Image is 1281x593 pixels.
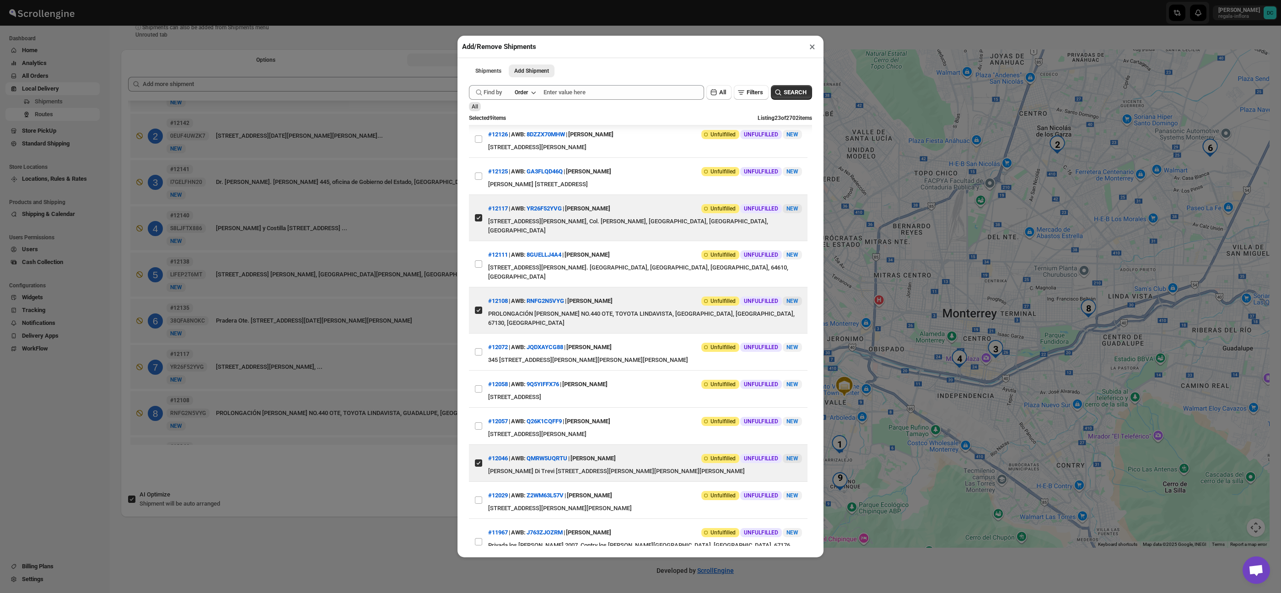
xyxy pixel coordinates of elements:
span: NEW [786,381,798,388]
span: NEW [786,168,798,175]
span: UNFULFILLED [744,455,778,462]
span: UNFULFILLED [744,418,778,425]
button: GA3FLQD46Q [527,168,563,175]
span: NEW [786,298,798,304]
button: #11967 [488,529,508,536]
span: NEW [786,344,798,350]
div: | | [488,524,611,541]
div: | | [488,339,612,356]
div: Privada los [PERSON_NAME] 2007, Contry los [PERSON_NAME][GEOGRAPHIC_DATA], [GEOGRAPHIC_DATA], 671... [488,541,802,559]
span: UNFULFILLED [744,297,778,305]
span: Listing 23 of 2702 items [758,115,812,121]
span: AWB: [511,380,526,389]
div: [PERSON_NAME] [568,126,614,143]
div: [PERSON_NAME] [562,376,608,393]
span: UNFULFILLED [744,251,778,259]
div: [PERSON_NAME] [566,163,611,180]
span: AWB: [511,296,526,306]
span: UNFULFILLED [744,131,778,138]
span: Unfulfilled [710,251,736,259]
div: [STREET_ADDRESS] [488,393,802,402]
span: Filters [747,89,763,96]
button: #12029 [488,492,508,499]
span: NEW [786,455,798,462]
button: Q26K1CQFF9 [527,418,562,425]
button: YR26F52YVG [527,205,562,212]
div: | | [488,126,614,143]
div: [PERSON_NAME] [565,413,610,430]
button: #12108 [488,297,508,304]
button: #12125 [488,168,508,175]
input: Enter value here [544,85,704,100]
div: [PERSON_NAME] [STREET_ADDRESS] [488,180,802,189]
div: | | [488,376,608,393]
span: Unfulfilled [710,205,736,212]
button: 8DZZX70MHW [527,131,565,138]
span: AWB: [511,204,526,213]
div: 345 [STREET_ADDRESS][PERSON_NAME][PERSON_NAME][PERSON_NAME] [488,356,802,365]
button: #12057 [488,418,508,425]
span: UNFULFILLED [744,529,778,536]
div: Open chat [1243,556,1270,584]
span: AWB: [511,250,526,259]
span: Unfulfilled [710,418,736,425]
span: Selected 9 items [469,115,506,121]
button: JQDXAYCG88 [527,344,563,350]
span: AWB: [511,528,526,537]
span: SEARCH [784,88,807,97]
div: | | [488,487,612,504]
span: AWB: [511,167,526,176]
button: Order [509,86,541,99]
div: [STREET_ADDRESS][PERSON_NAME], Col. [PERSON_NAME], [GEOGRAPHIC_DATA], [GEOGRAPHIC_DATA], [GEOGRAP... [488,217,802,235]
span: Unfulfilled [710,344,736,351]
div: [PERSON_NAME] [567,293,613,309]
span: UNFULFILLED [744,381,778,388]
span: Unfulfilled [710,168,736,175]
div: Order [515,89,528,96]
span: UNFULFILLED [744,492,778,499]
div: Selected Shipments [121,70,692,448]
span: NEW [786,418,798,425]
span: NEW [786,529,798,536]
span: NEW [786,252,798,258]
div: [STREET_ADDRESS][PERSON_NAME][PERSON_NAME] [488,504,802,513]
span: All [472,103,478,110]
span: AWB: [511,491,526,500]
button: #12072 [488,344,508,350]
span: Shipments [475,67,501,75]
button: × [806,40,819,53]
span: Find by [484,88,502,97]
span: Unfulfilled [710,492,736,499]
button: J763ZJOZRM [527,529,563,536]
span: Unfulfilled [710,131,736,138]
button: Z2WM63L57V [527,492,564,499]
span: AWB: [511,130,526,139]
button: #12126 [488,131,508,138]
button: All [706,85,732,100]
div: [PERSON_NAME] [566,339,612,356]
button: #12046 [488,455,508,462]
button: QMRW5UQRTU [527,455,567,462]
div: [STREET_ADDRESS][PERSON_NAME]. [GEOGRAPHIC_DATA], [GEOGRAPHIC_DATA], [GEOGRAPHIC_DATA], 64610, [G... [488,263,802,281]
span: AWB: [511,343,526,352]
div: | | [488,200,610,217]
div: PROLONGACIÓN [PERSON_NAME] NO.440 OTE, TOYOTA LINDAVISTA, [GEOGRAPHIC_DATA], [GEOGRAPHIC_DATA], 6... [488,309,802,328]
span: AWB: [511,417,526,426]
div: | | [488,413,610,430]
div: | | [488,450,616,467]
span: All [719,89,726,96]
span: Unfulfilled [710,297,736,305]
button: #12058 [488,381,508,388]
button: 9Q5YIFFX76 [527,381,559,388]
span: Unfulfilled [710,455,736,462]
span: NEW [786,131,798,138]
div: [PERSON_NAME] [565,247,610,263]
span: AWB: [511,454,526,463]
div: [PERSON_NAME] [565,200,610,217]
div: [PERSON_NAME] [567,487,612,504]
span: NEW [786,492,798,499]
button: #12117 [488,205,508,212]
div: [STREET_ADDRESS][PERSON_NAME] [488,143,802,152]
span: Unfulfilled [710,529,736,536]
span: Unfulfilled [710,381,736,388]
